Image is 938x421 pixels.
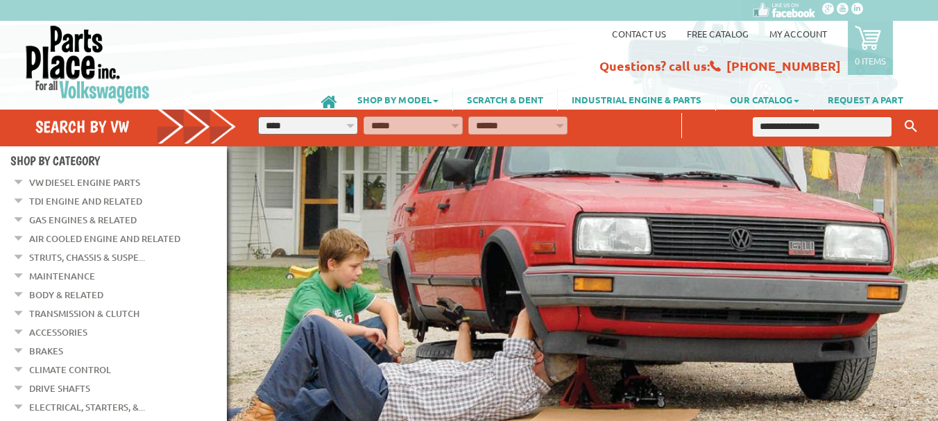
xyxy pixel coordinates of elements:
a: OUR CATALOG [716,87,813,111]
a: 0 items [848,21,893,75]
h4: Shop By Category [10,153,227,168]
a: TDI Engine and Related [29,192,142,210]
a: Accessories [29,323,87,341]
a: SHOP BY MODEL [343,87,452,111]
a: Free Catalog [687,28,749,40]
p: 0 items [855,55,886,67]
a: VW Diesel Engine Parts [29,173,140,191]
a: Brakes [29,342,63,360]
a: Contact us [612,28,666,40]
a: Air Cooled Engine and Related [29,230,180,248]
a: Climate Control [29,361,111,379]
a: Body & Related [29,286,103,304]
a: Struts, Chassis & Suspe... [29,248,145,266]
a: REQUEST A PART [814,87,917,111]
a: Transmission & Clutch [29,304,139,323]
button: Keyword Search [901,115,921,138]
a: INDUSTRIAL ENGINE & PARTS [558,87,715,111]
a: SCRATCH & DENT [453,87,557,111]
a: Gas Engines & Related [29,211,137,229]
a: Maintenance [29,267,95,285]
a: Drive Shafts [29,379,90,397]
a: Electrical, Starters, &... [29,398,145,416]
h4: Search by VW [35,117,237,137]
a: My Account [769,28,827,40]
img: Parts Place Inc! [24,24,151,104]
